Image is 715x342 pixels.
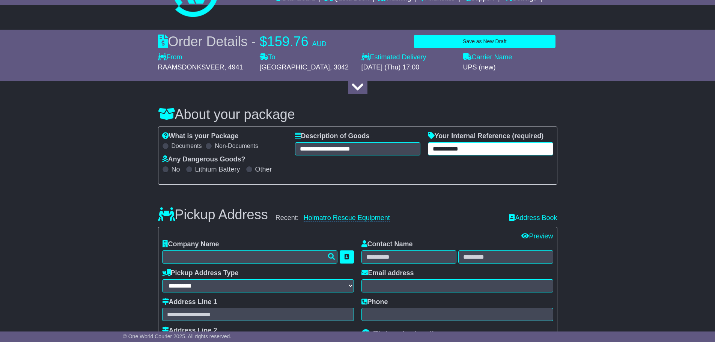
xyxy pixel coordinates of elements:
[275,214,502,222] div: Recent:
[267,34,309,49] span: 159.76
[304,214,390,222] a: Holmatro Rescue Equipment
[162,155,245,164] label: Any Dangerous Goods?
[463,53,512,62] label: Carrier Name
[361,240,413,249] label: Contact Name
[158,107,557,122] h3: About your package
[162,327,217,335] label: Address Line 2
[158,33,327,50] div: Order Details -
[463,63,557,72] div: UPS (new)
[361,63,456,72] div: [DATE] (Thu) 17:00
[521,232,553,240] a: Preview
[224,63,243,71] span: , 4941
[260,53,275,62] label: To
[260,63,330,71] span: [GEOGRAPHIC_DATA]
[330,63,349,71] span: , 3042
[172,166,180,174] label: No
[158,53,182,62] label: From
[158,207,268,222] h3: Pickup Address
[373,329,448,339] span: Pickup Instructions
[361,298,388,306] label: Phone
[162,132,239,140] label: What is your Package
[414,35,555,48] button: Save as New Draft
[195,166,240,174] label: Lithium Battery
[162,269,239,277] label: Pickup Address Type
[428,132,544,140] label: Your Internal Reference (required)
[255,166,272,174] label: Other
[295,132,370,140] label: Description of Goods
[312,40,327,48] span: AUD
[361,53,456,62] label: Estimated Delivery
[172,142,202,149] label: Documents
[158,63,224,71] span: RAAMSDONKSVEER
[361,269,414,277] label: Email address
[215,142,258,149] label: Non-Documents
[509,214,557,222] a: Address Book
[123,333,232,339] span: © One World Courier 2025. All rights reserved.
[162,240,219,249] label: Company Name
[260,34,267,49] span: $
[162,298,217,306] label: Address Line 1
